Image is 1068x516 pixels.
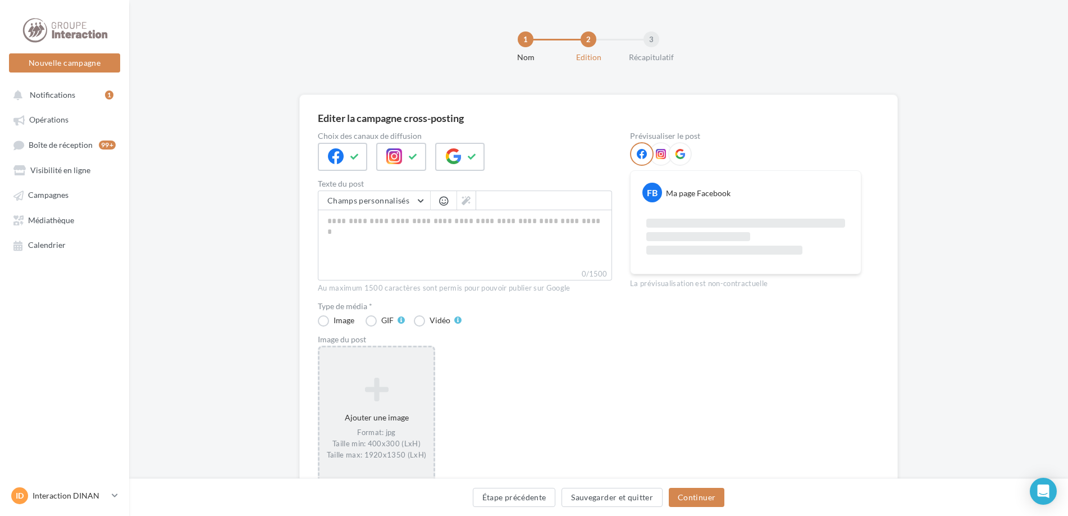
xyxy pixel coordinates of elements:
button: Nouvelle campagne [9,53,120,73]
span: Médiathèque [28,215,74,225]
label: Type de média * [318,302,612,310]
div: 99+ [99,141,116,150]
a: Médiathèque [7,210,122,230]
span: Calendrier [28,241,66,250]
a: Calendrier [7,234,122,255]
a: Visibilité en ligne [7,160,122,180]
span: ID [16,490,24,501]
button: Étape précédente [473,488,556,507]
span: Visibilité en ligne [30,165,90,175]
button: Notifications 1 [7,84,118,105]
label: Choix des canaux de diffusion [318,132,612,140]
div: 1 [518,31,533,47]
p: Interaction DINAN [33,490,107,501]
a: ID Interaction DINAN [9,485,120,506]
button: Sauvegarder et quitter [562,488,663,507]
div: FB [642,183,662,202]
div: Récapitulatif [615,52,687,63]
div: Editer la campagne cross-posting [318,113,464,123]
div: 3 [643,31,659,47]
button: Continuer [669,488,724,507]
div: Image [334,316,354,324]
span: Champs personnalisés [327,196,409,205]
span: Boîte de réception [29,140,93,150]
div: Ma page Facebook [666,188,731,199]
label: Texte du post [318,180,612,188]
span: Notifications [30,90,75,99]
div: Prévisualiser le post [630,132,861,140]
span: Campagnes [28,191,69,200]
div: Open Intercom Messenger [1030,478,1057,505]
div: Au maximum 1500 caractères sont permis pour pouvoir publier sur Google [318,283,612,293]
button: Champs personnalisés [318,191,430,210]
div: Edition [553,52,624,63]
div: GIF [381,316,394,324]
div: 1 [105,90,113,99]
div: Nom [490,52,562,63]
div: Vidéo [430,316,450,324]
a: Campagnes [7,184,122,205]
a: Opérations [7,109,122,129]
div: La prévisualisation est non-contractuelle [630,274,861,289]
span: Opérations [29,115,69,125]
label: 0/1500 [318,268,612,280]
div: 2 [581,31,596,47]
a: Boîte de réception99+ [7,134,122,155]
div: Image du post [318,336,612,343]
